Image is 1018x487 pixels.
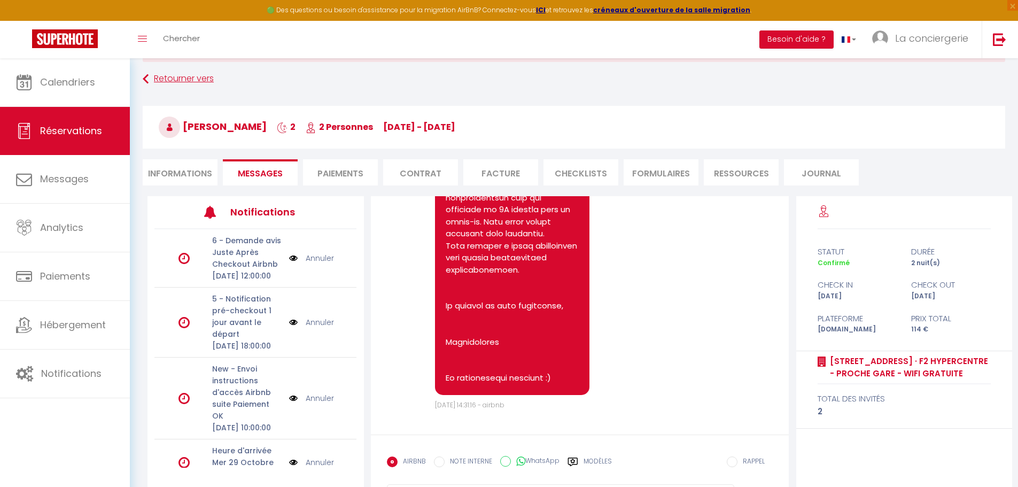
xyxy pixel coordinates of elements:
[155,21,208,58] a: Chercher
[212,235,282,270] p: 6 - Demande avis Juste Après Checkout Airbnb
[818,258,850,267] span: Confirmé
[40,318,106,331] span: Hébergement
[737,457,765,468] label: RAPPEL
[895,32,968,45] span: La conciergerie
[303,159,378,185] li: Paiements
[811,324,904,335] div: [DOMAIN_NAME]
[904,312,998,325] div: Prix total
[784,159,859,185] li: Journal
[230,200,315,224] h3: Notifications
[306,457,334,468] a: Annuler
[306,392,334,404] a: Annuler
[159,120,267,133] span: [PERSON_NAME]
[463,159,538,185] li: Facture
[818,405,991,418] div: 2
[826,355,991,380] a: [STREET_ADDRESS] · F2 hypercentre - Proche gare - WIFI gratuite
[536,5,546,14] a: ICI
[277,121,296,133] span: 2
[811,245,904,258] div: statut
[306,316,334,328] a: Annuler
[306,252,334,264] a: Annuler
[212,293,282,340] p: 5 - Notification pré-checkout 1 jour avant le départ
[9,4,41,36] button: Ouvrir le widget de chat LiveChat
[904,324,998,335] div: 114 €
[818,392,991,405] div: total des invités
[811,312,904,325] div: Plateforme
[904,291,998,302] div: [DATE]
[40,269,90,283] span: Paiements
[904,245,998,258] div: durée
[383,121,455,133] span: [DATE] - [DATE]
[289,252,298,264] img: NO IMAGE
[904,258,998,268] div: 2 nuit(s)
[306,121,373,133] span: 2 Personnes
[143,159,217,185] li: Informations
[993,33,1006,46] img: logout
[163,33,200,44] span: Chercher
[435,400,504,409] span: [DATE] 14:31:16 - airbnb
[212,363,282,422] p: New - Envoi instructions d'accès Airbnb suite Paiement OK
[212,422,282,434] p: [DATE] 10:00:00
[759,30,834,49] button: Besoin d'aide ?
[704,159,779,185] li: Ressources
[593,5,750,14] a: créneaux d'ouverture de la salle migration
[445,457,492,468] label: NOTE INTERNE
[289,457,298,468] img: NO IMAGE
[543,159,618,185] li: CHECKLISTS
[864,21,982,58] a: ... La conciergerie
[811,291,904,302] div: [DATE]
[40,75,95,89] span: Calendriers
[872,30,888,47] img: ...
[212,457,282,480] p: Mer 29 Octobre 2025 12:00:00
[511,456,559,468] label: WhatsApp
[40,124,102,137] span: Réservations
[383,159,458,185] li: Contrat
[40,172,89,185] span: Messages
[289,316,298,328] img: NO IMAGE
[904,279,998,291] div: check out
[143,69,1005,89] a: Retourner vers
[289,392,298,404] img: NO IMAGE
[32,29,98,48] img: Super Booking
[41,367,102,380] span: Notifications
[212,270,282,282] p: [DATE] 12:00:00
[212,445,282,457] p: Heure d'arrivée
[584,457,612,475] label: Modèles
[238,167,283,180] span: Messages
[40,221,83,234] span: Analytics
[624,159,698,185] li: FORMULAIRES
[811,279,904,291] div: check in
[212,340,282,352] p: [DATE] 18:00:00
[398,457,426,468] label: AIRBNB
